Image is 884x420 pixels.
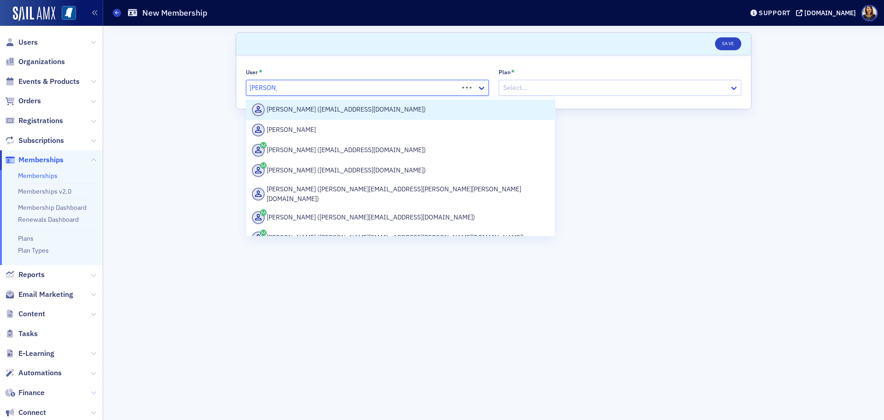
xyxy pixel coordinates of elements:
[18,408,46,418] span: Connect
[499,69,511,76] div: Plan
[5,408,46,418] a: Connect
[18,349,54,359] span: E-Learning
[18,290,73,300] span: Email Marketing
[252,164,549,177] div: [PERSON_NAME] ([EMAIL_ADDRESS][DOMAIN_NAME])
[252,144,549,157] div: [PERSON_NAME] ([EMAIL_ADDRESS][DOMAIN_NAME])
[55,6,76,22] a: View Homepage
[252,184,549,204] div: [PERSON_NAME] ([PERSON_NAME][EMAIL_ADDRESS][PERSON_NAME][PERSON_NAME][DOMAIN_NAME])
[5,96,41,106] a: Orders
[18,270,45,280] span: Reports
[252,231,549,244] div: [PERSON_NAME] ([PERSON_NAME][EMAIL_ADDRESS][PERSON_NAME][DOMAIN_NAME])
[5,368,62,378] a: Automations
[5,116,63,126] a: Registrations
[18,329,38,339] span: Tasks
[5,329,38,339] a: Tasks
[715,37,741,50] button: Save
[5,136,64,146] a: Subscriptions
[18,187,71,195] a: Memberships v2.0
[5,155,64,165] a: Memberships
[5,309,45,319] a: Content
[18,155,64,165] span: Memberships
[18,215,79,224] a: Renewals Dashboard
[18,368,62,378] span: Automations
[5,37,38,47] a: Users
[804,9,856,17] div: [DOMAIN_NAME]
[5,290,73,300] a: Email Marketing
[18,136,64,146] span: Subscriptions
[259,68,262,77] abbr: This field is required
[5,77,80,87] a: Events & Products
[62,6,76,20] img: SailAMX
[511,68,515,77] abbr: This field is required
[796,10,859,16] button: [DOMAIN_NAME]
[18,203,87,212] a: Membership Dashboard
[5,388,45,398] a: Finance
[13,6,55,21] img: SailAMX
[18,57,65,67] span: Organizations
[18,309,45,319] span: Content
[18,116,63,126] span: Registrations
[142,7,207,18] h1: New Membership
[18,234,34,243] a: Plans
[18,77,80,87] span: Events & Products
[5,270,45,280] a: Reports
[759,9,791,17] div: Support
[861,5,878,21] span: Profile
[18,172,58,180] a: Memberships
[18,246,49,254] a: Plan Types
[246,69,258,76] div: User
[18,37,38,47] span: Users
[18,388,45,398] span: Finance
[252,103,549,116] div: [PERSON_NAME] ([EMAIL_ADDRESS][DOMAIN_NAME])
[252,211,549,224] div: [PERSON_NAME] ([PERSON_NAME][EMAIL_ADDRESS][DOMAIN_NAME])
[252,124,549,136] div: [PERSON_NAME]
[18,96,41,106] span: Orders
[5,349,54,359] a: E-Learning
[5,57,65,67] a: Organizations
